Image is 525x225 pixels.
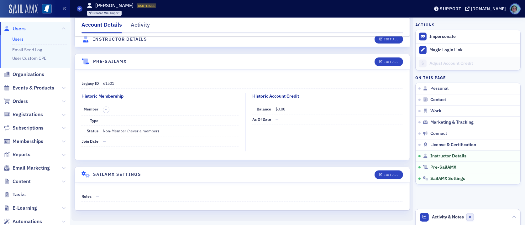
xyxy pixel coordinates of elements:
div: Edit All [384,38,398,41]
div: Account Details [81,21,122,33]
a: Reports [3,151,30,158]
span: – [105,107,107,112]
a: Organizations [3,71,44,78]
h4: Actions [415,22,435,28]
span: Orders [13,98,28,105]
span: Activity & Notes [432,214,464,220]
a: E-Learning [3,205,37,212]
span: Type [90,118,98,123]
a: Users [3,25,26,32]
span: License & Certification [430,142,476,148]
span: Contact [430,97,446,103]
a: View Homepage [38,4,52,15]
span: Registrations [13,111,43,118]
span: USR-12611 [138,3,155,8]
span: Instructor Details [430,153,466,159]
a: Email Send Log [12,47,42,53]
a: Automations [3,218,42,225]
a: Events & Products [3,84,54,91]
div: Magic Login Link [429,47,517,53]
button: Edit All [375,170,403,179]
div: Import [92,12,119,15]
span: Events & Products [13,84,54,91]
span: Organizations [13,71,44,78]
span: Content [13,178,31,185]
button: Edit All [375,35,403,43]
span: — [103,118,106,123]
span: $0.00 [276,106,285,111]
div: Edit All [384,173,398,176]
a: User Custom CPE [12,55,46,61]
span: — [276,117,279,122]
h4: SailAMX Settings [93,171,141,178]
span: — [96,194,99,199]
span: SailAMX Settings [430,176,465,182]
span: Personal [430,86,449,91]
button: Edit All [375,57,403,66]
a: Orders [3,98,28,105]
span: Users [13,25,26,32]
span: Balance [257,106,271,111]
h4: Pre-SailAMX [93,58,127,65]
span: Memberships [13,138,43,145]
dd: 61501 [103,78,403,88]
img: SailAMX [42,4,52,14]
div: Activity [131,21,150,32]
span: Pre-SailAMX [430,165,456,170]
span: Automations [13,218,42,225]
span: Created Via : [92,11,110,15]
a: Email Marketing [3,165,50,171]
button: Magic Login Link [416,43,520,57]
span: Profile [510,3,521,14]
span: Reports [13,151,30,158]
button: [DOMAIN_NAME] [465,7,508,11]
span: E-Learning [13,205,37,212]
span: Connect [430,131,447,136]
a: Memberships [3,138,43,145]
a: Subscriptions [3,125,44,131]
a: Tasks [3,191,26,198]
a: Registrations [3,111,43,118]
h4: On this page [415,75,521,80]
dd: Non-Member (never a member) [103,126,239,136]
div: Edit All [384,60,398,64]
span: Member [84,106,98,111]
span: Status [87,128,98,133]
span: Work [430,108,441,114]
a: Content [3,178,31,185]
div: Historic Account Credit [252,93,299,100]
span: 0 [466,213,474,221]
h1: [PERSON_NAME] [95,2,134,9]
button: Impersonate [429,34,456,39]
span: Email Marketing [13,165,50,171]
span: Marketing & Tracking [430,120,474,125]
div: Historic Membership [81,93,123,100]
img: SailAMX [9,4,38,14]
span: Subscriptions [13,125,44,131]
a: Adjust Account Credit [416,57,520,70]
div: Created Via: Import [87,11,122,16]
div: [DOMAIN_NAME] [471,6,506,12]
span: Roles [81,194,92,199]
span: As of Date [252,117,271,122]
span: Join Date [81,139,98,144]
div: Adjust Account Credit [429,61,517,66]
div: Support [440,6,461,12]
span: Legacy ID [81,81,99,86]
a: Users [12,36,24,42]
span: Tasks [13,191,26,198]
h4: Instructor Details [93,36,147,42]
span: — [103,139,106,144]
